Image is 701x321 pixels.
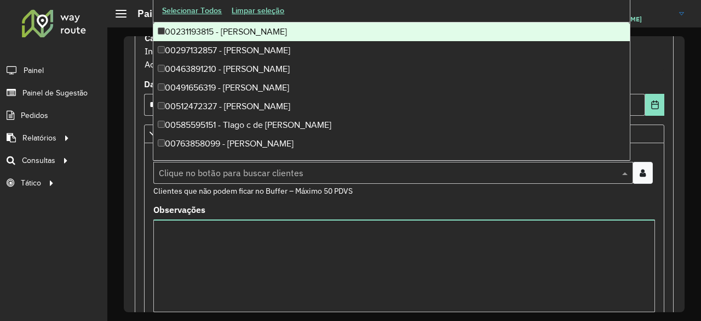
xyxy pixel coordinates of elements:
[21,177,41,189] span: Tático
[153,116,629,134] div: 00585595151 - TIago c de [PERSON_NAME]
[22,155,55,166] span: Consultas
[227,2,289,19] button: Limpar seleção
[153,186,353,196] small: Clientes que não podem ficar no Buffer – Máximo 50 PDVS
[153,78,629,97] div: 00491656319 - [PERSON_NAME]
[157,2,227,19] button: Selecionar Todos
[145,32,325,43] strong: Cadastro Painel de sugestão de roteirização:
[144,77,244,91] label: Data de Vigência Inicial
[153,22,629,41] div: 00231193815 - [PERSON_NAME]
[21,110,48,121] span: Pedidos
[22,132,56,144] span: Relatórios
[153,203,205,216] label: Observações
[144,125,664,143] a: Priorizar Cliente - Não podem ficar no buffer
[153,153,629,172] div: 01303107430 - [PERSON_NAME]
[645,94,664,116] button: Choose Date
[153,60,629,78] div: 00463891210 - [PERSON_NAME]
[153,134,629,153] div: 00763858099 - [PERSON_NAME]
[22,87,88,99] span: Painel de Sugestão
[127,8,294,20] h2: Painel de Sugestão - Criar registro
[153,97,629,116] div: 00512472327 - [PERSON_NAME]
[24,65,44,76] span: Painel
[144,31,664,71] div: Informe a data de inicio, fim e preencha corretamente os campos abaixo. Ao final, você irá pré-vi...
[153,41,629,60] div: 00297132857 - [PERSON_NAME]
